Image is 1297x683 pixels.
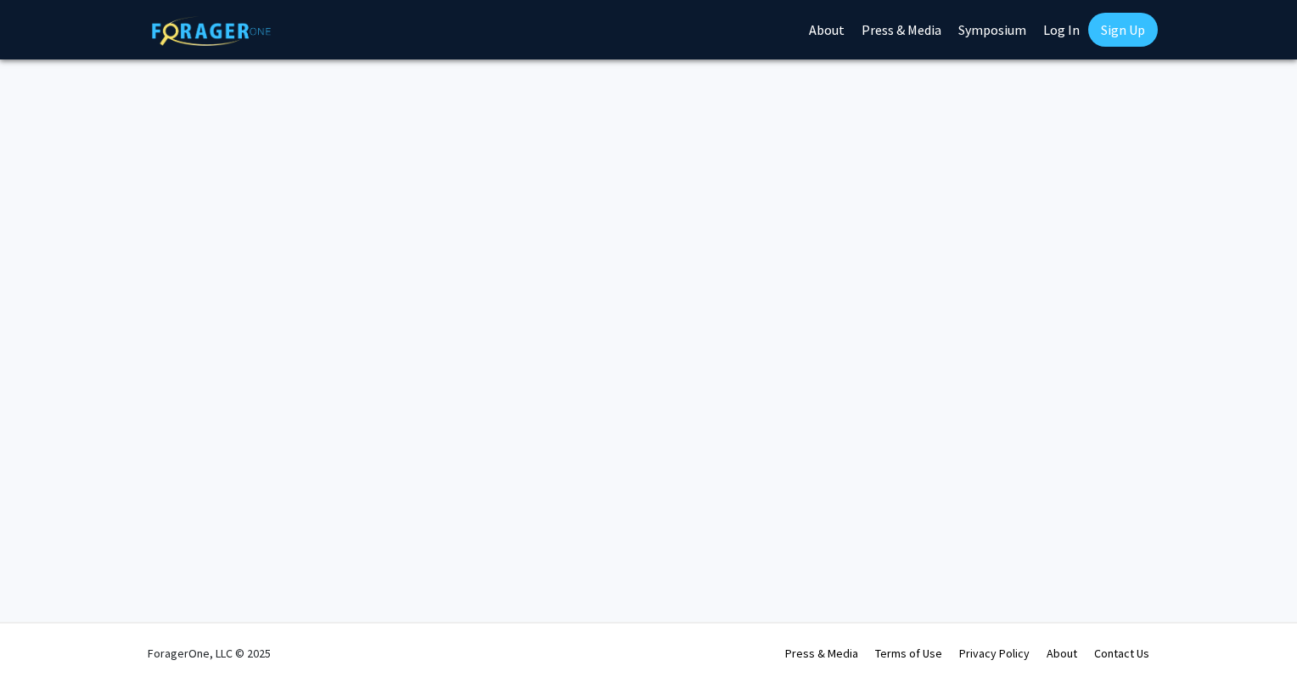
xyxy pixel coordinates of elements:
[152,16,271,46] img: ForagerOne Logo
[1088,13,1158,47] a: Sign Up
[1094,646,1149,661] a: Contact Us
[785,646,858,661] a: Press & Media
[1047,646,1077,661] a: About
[959,646,1030,661] a: Privacy Policy
[875,646,942,661] a: Terms of Use
[148,624,271,683] div: ForagerOne, LLC © 2025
